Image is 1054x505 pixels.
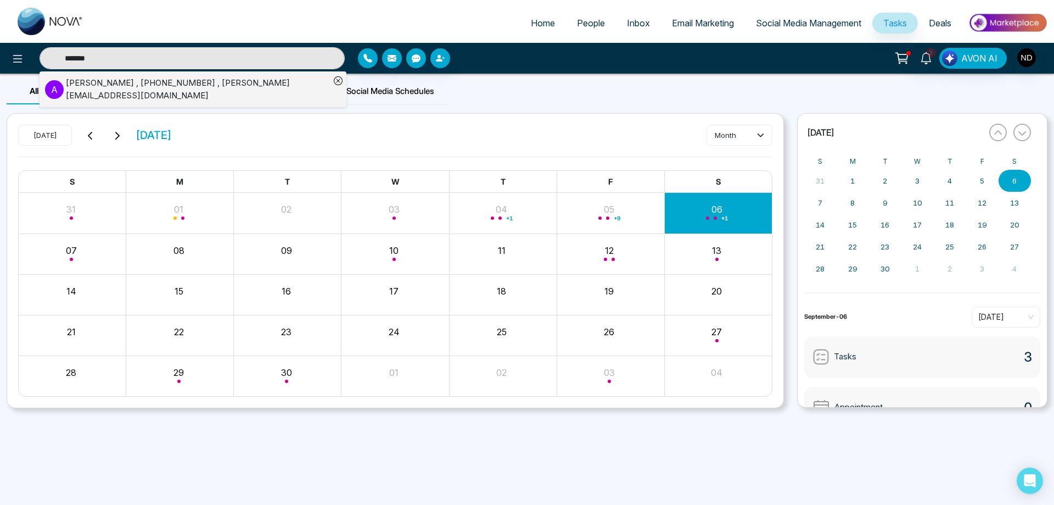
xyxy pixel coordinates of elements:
[1012,176,1017,185] abbr: September 6, 2025
[614,216,620,220] span: + 9
[966,236,999,258] button: September 26, 2025
[883,176,887,185] abbr: September 2, 2025
[604,285,614,298] button: 19
[918,13,962,34] a: Deals
[497,285,506,298] button: 18
[869,236,901,258] button: September 23, 2025
[848,242,857,251] abbr: September 22, 2025
[999,192,1031,214] button: September 13, 2025
[948,176,952,185] abbr: September 4, 2025
[1010,220,1019,229] abbr: September 20, 2025
[966,214,999,236] button: September 19, 2025
[816,242,825,251] abbr: September 21, 2025
[66,366,76,379] button: 28
[848,220,857,229] abbr: September 15, 2025
[67,325,76,338] button: 21
[883,157,888,165] abbr: Tuesday
[711,366,722,379] button: 04
[869,192,901,214] button: September 9, 2025
[497,325,507,338] button: 25
[804,170,837,192] button: August 31, 2025
[980,157,984,165] abbr: Friday
[999,170,1031,192] button: September 6, 2025
[913,220,922,229] abbr: September 17, 2025
[837,214,869,236] button: September 15, 2025
[881,264,890,273] abbr: September 30, 2025
[520,13,566,34] a: Home
[978,220,987,229] abbr: September 19, 2025
[756,18,861,29] span: Social Media Management
[999,258,1031,280] button: October 4, 2025
[804,258,837,280] button: September 28, 2025
[716,177,721,186] span: S
[389,285,399,298] button: 17
[939,48,1007,69] button: AVON AI
[915,176,920,185] abbr: September 3, 2025
[66,77,330,102] div: [PERSON_NAME] , [PHONE_NUMBER] , [PERSON_NAME][EMAIL_ADDRESS][DOMAIN_NAME]
[1024,347,1032,367] span: 3
[616,13,661,34] a: Inbox
[136,127,172,143] span: [DATE]
[850,157,856,165] abbr: Monday
[1012,264,1017,273] abbr: October 4, 2025
[869,214,901,236] button: September 16, 2025
[70,177,75,186] span: S
[968,10,1047,35] img: Market-place.gif
[948,264,952,273] abbr: October 2, 2025
[176,177,183,186] span: M
[1010,198,1019,207] abbr: September 13, 2025
[336,85,434,98] span: Social Media Schedules
[281,244,292,257] button: 09
[883,18,907,29] span: Tasks
[498,244,506,257] button: 11
[999,236,1031,258] button: September 27, 2025
[175,285,183,298] button: 15
[804,214,837,236] button: September 14, 2025
[281,325,291,338] button: 23
[45,80,64,99] p: A
[837,258,869,280] button: September 29, 2025
[389,366,399,379] button: 01
[707,125,772,146] button: month
[999,214,1031,236] button: September 20, 2025
[901,258,934,280] button: October 1, 2025
[30,86,38,96] span: All
[804,313,847,320] strong: September-06
[883,198,888,207] abbr: September 9, 2025
[66,285,76,298] button: 14
[18,8,83,35] img: Nova CRM Logo
[834,401,883,414] span: Appointment
[1010,242,1019,251] abbr: September 27, 2025
[881,220,889,229] abbr: September 16, 2025
[848,264,857,273] abbr: September 29, 2025
[174,325,184,338] button: 22
[1024,398,1032,418] span: 0
[837,236,869,258] button: September 22, 2025
[711,285,722,298] button: 20
[961,52,997,65] span: AVON AI
[966,192,999,214] button: September 12, 2025
[945,198,954,207] abbr: September 11, 2025
[966,170,999,192] button: September 5, 2025
[496,366,507,379] button: 02
[980,264,984,273] abbr: October 3, 2025
[745,13,872,34] a: Social Media Management
[980,176,984,185] abbr: September 5, 2025
[389,325,400,338] button: 24
[816,264,825,273] abbr: September 28, 2025
[978,309,1034,325] span: Today
[608,177,613,186] span: F
[978,242,986,251] abbr: September 26, 2025
[966,258,999,280] button: October 3, 2025
[934,192,966,214] button: September 11, 2025
[834,351,856,363] span: Tasks
[816,220,825,229] abbr: September 14, 2025
[1017,468,1043,494] div: Open Intercom Messenger
[812,348,829,365] img: Tasks
[914,157,921,165] abbr: Wednesday
[285,177,290,186] span: T
[501,177,506,186] span: T
[901,170,934,192] button: September 3, 2025
[915,264,920,273] abbr: October 1, 2025
[837,192,869,214] button: September 8, 2025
